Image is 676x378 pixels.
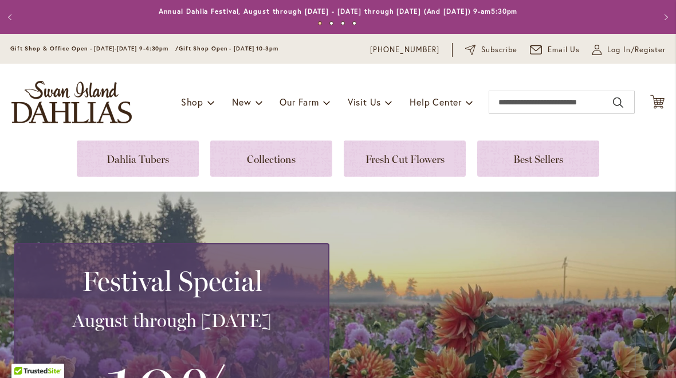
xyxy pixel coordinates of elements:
[548,44,580,56] span: Email Us
[530,44,580,56] a: Email Us
[370,44,439,56] a: [PHONE_NUMBER]
[29,309,315,332] h3: August through [DATE]
[341,21,345,25] button: 3 of 4
[465,44,517,56] a: Subscribe
[348,96,381,108] span: Visit Us
[232,96,251,108] span: New
[329,21,333,25] button: 2 of 4
[481,44,517,56] span: Subscribe
[653,6,676,29] button: Next
[159,7,518,15] a: Annual Dahlia Festival, August through [DATE] - [DATE] through [DATE] (And [DATE]) 9-am5:30pm
[592,44,666,56] a: Log In/Register
[352,21,356,25] button: 4 of 4
[29,265,315,297] h2: Festival Special
[607,44,666,56] span: Log In/Register
[10,45,179,52] span: Gift Shop & Office Open - [DATE]-[DATE] 9-4:30pm /
[410,96,462,108] span: Help Center
[11,81,132,123] a: store logo
[179,45,278,52] span: Gift Shop Open - [DATE] 10-3pm
[318,21,322,25] button: 1 of 4
[181,96,203,108] span: Shop
[280,96,319,108] span: Our Farm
